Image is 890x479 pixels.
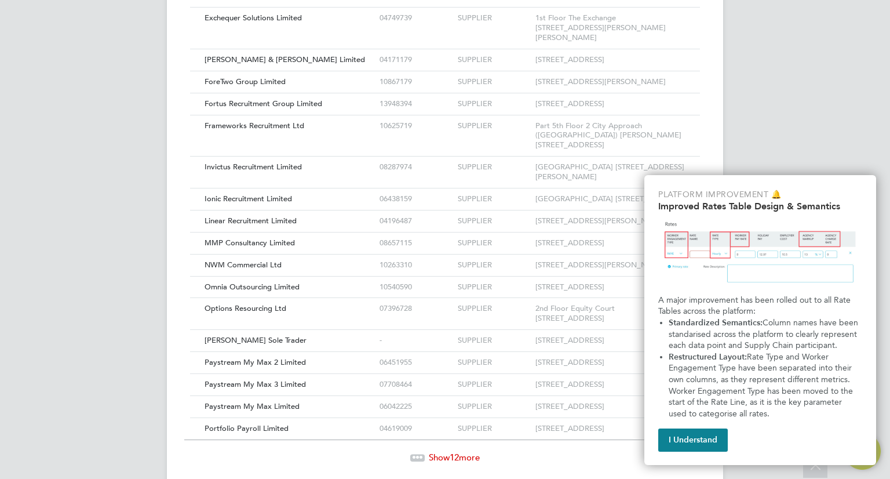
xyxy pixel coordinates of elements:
[205,335,307,345] span: [PERSON_NAME] Sole Trader
[377,298,454,320] div: 07396728
[205,121,304,130] span: Frameworks Recruitment Ltd
[455,115,532,137] div: SUPPLIER
[644,175,876,465] div: Improved Rate Table Semantics
[658,429,728,452] button: I Understand
[455,71,532,93] div: SUPPLIER
[455,233,532,254] div: SUPPLIER
[455,352,532,373] div: SUPPLIER
[532,188,688,210] div: [GEOGRAPHIC_DATA] [STREET_ADDRESS]
[455,93,532,115] div: SUPPLIER
[532,330,688,351] div: [STREET_ADDRESS]
[377,396,454,418] div: 06042225
[455,374,532,395] div: SUPPLIER
[669,318,763,328] strong: Standardized Semantics:
[455,396,532,418] div: SUPPLIER
[669,352,747,362] strong: Restructured Layout:
[205,260,282,270] span: NWM Commercial Ltd
[532,277,688,298] div: [STREET_ADDRESS]
[377,157,454,178] div: 08287974
[377,115,454,137] div: 10625719
[658,189,862,201] p: Platform Improvement 🔔
[377,211,454,232] div: 04196487
[532,396,688,418] div: [STREET_ADDRESS]
[658,295,862,317] p: A major improvement has been rolled out to all Rate Tables across the platform:
[532,49,688,71] div: [STREET_ADDRESS]
[377,277,454,298] div: 10540590
[205,55,365,64] span: [PERSON_NAME] & [PERSON_NAME] Limited
[429,452,480,463] span: Show more
[658,201,862,212] h2: Improved Rates Table Design & Semantics
[377,71,454,93] div: 10867179
[532,8,688,49] div: 1st Floor The Exchange [STREET_ADDRESS][PERSON_NAME][PERSON_NAME]
[205,357,306,367] span: Paystream My Max 2 Limited
[205,216,297,226] span: Linear Recruitment Limited
[377,8,454,29] div: 04749739
[532,418,688,440] div: [STREET_ADDRESS]
[669,318,860,350] span: Column names have been standarised across the platform to clearly represent each data point and S...
[377,330,454,351] div: -
[532,93,688,115] div: [STREET_ADDRESS]
[532,374,688,395] div: [STREET_ADDRESS]
[377,352,454,373] div: 06451955
[205,99,322,108] span: Fortus Recruitment Group Limited
[455,255,532,276] div: SUPPLIER
[377,188,454,210] div: 06438159
[532,71,688,93] div: [STREET_ADDRESS][PERSON_NAME]
[532,255,688,276] div: [STREET_ADDRESS][PERSON_NAME]
[377,93,454,115] div: 13948394
[377,49,454,71] div: 04171179
[455,49,532,71] div: SUPPLIER
[377,374,454,395] div: 07708464
[205,282,300,292] span: Omnia Outsourcing Limited
[205,238,295,248] span: MMP Consultancy Limited
[455,211,532,232] div: SUPPLIER
[455,298,532,320] div: SUPPLIER
[532,233,688,254] div: [STREET_ADDRESS]
[205,77,286,86] span: ForeTwo Group Limited
[377,233,454,254] div: 08657115
[205,379,306,389] span: Paystream My Max 3 Limited
[205,401,300,411] span: Paystream My Max Limited
[669,352,855,419] span: Rate Type and Worker Engagement Type have been separated into their own columns, as they represen...
[532,157,688,188] div: [GEOGRAPHIC_DATA] [STREET_ADDRESS][PERSON_NAME]
[532,298,688,329] div: 2nd Floor Equity Court [STREET_ADDRESS]
[532,115,688,157] div: Part 5th Floor 2 City Approach ([GEOGRAPHIC_DATA]) [PERSON_NAME][STREET_ADDRESS]
[455,8,532,29] div: SUPPLIER
[205,303,286,313] span: Options Resourcing Ltd
[205,162,302,172] span: Invictus Recruitment Limited
[455,157,532,178] div: SUPPLIER
[205,194,292,204] span: Ionic Recruitment Limited
[205,423,289,433] span: Portfolio Payroll Limited
[205,13,302,23] span: Exchequer Solutions Limited
[455,188,532,210] div: SUPPLIER
[658,216,862,290] img: Updated Rates Table Design & Semantics
[532,352,688,373] div: [STREET_ADDRESS]
[377,255,454,276] div: 10263310
[455,277,532,298] div: SUPPLIER
[377,418,454,440] div: 04619009
[455,418,532,440] div: SUPPLIER
[455,330,532,351] div: SUPPLIER
[532,211,688,232] div: [STREET_ADDRESS][PERSON_NAME]
[450,452,459,463] span: 12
